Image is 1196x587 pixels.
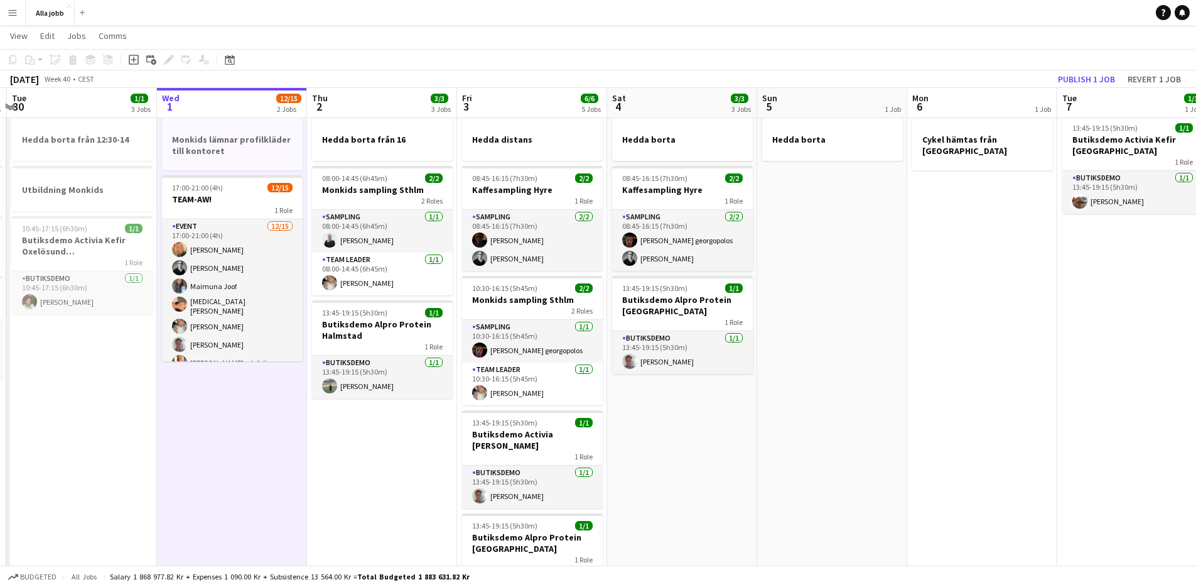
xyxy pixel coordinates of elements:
div: 3 Jobs [431,104,451,114]
span: 6 [910,99,929,114]
span: 13:45-19:15 (5h30m) [472,521,537,530]
app-card-role: Sampling2/208:45-16:15 (7h30m)[PERSON_NAME] georgopolos[PERSON_NAME] [612,210,753,271]
span: 12/15 [276,94,301,103]
span: Sun [762,92,777,104]
h3: Hedda borta [762,134,903,145]
span: 1 Role [725,196,743,206]
button: Alla jobb [26,1,75,25]
h3: Hedda borta [612,134,753,145]
a: Edit [35,28,60,44]
h3: Butiksdemo Alpro Protein [GEOGRAPHIC_DATA] [462,532,603,554]
span: 1 Role [1175,157,1193,167]
app-card-role: Butiksdemo1/110:45-17:15 (6h30m)[PERSON_NAME] [12,272,153,314]
app-job-card: 10:45-17:15 (6h30m)1/1Butiksdemo Activia Kefir Oxelösund ([GEOGRAPHIC_DATA])1 RoleButiksdemo1/110... [12,216,153,314]
span: 1 Role [424,342,443,351]
app-job-card: Hedda borta från 16 [312,116,453,161]
app-job-card: 13:45-19:15 (5h30m)1/1Butiksdemo Alpro Protein Halmstad1 RoleButiksdemo1/113:45-19:15 (5h30m)[PER... [312,300,453,398]
h3: Butiksdemo Alpro Protein [GEOGRAPHIC_DATA] [612,294,753,317]
app-job-card: 08:45-16:15 (7h30m)2/2Kaffesampling Hyre1 RoleSampling2/208:45-16:15 (7h30m)[PERSON_NAME][PERSON_... [462,166,603,271]
span: 1/1 [131,94,148,103]
h3: Cykel hämtas från [GEOGRAPHIC_DATA] [912,134,1053,156]
span: 08:45-16:15 (7h30m) [472,173,537,183]
app-job-card: 08:00-14:45 (6h45m)2/2Monkids sampling Sthlm2 RolesSampling1/108:00-14:45 (6h45m)[PERSON_NAME]Tea... [312,166,453,295]
span: 1/1 [575,521,593,530]
div: 5 Jobs [581,104,601,114]
app-job-card: Hedda distans [462,116,603,161]
h3: Monkids lämnar profilkläder till kontoret [162,134,303,156]
div: 2 Jobs [277,104,301,114]
h3: Monkids sampling Sthlm [462,294,603,305]
app-card-role: Team Leader1/110:30-16:15 (5h45m)[PERSON_NAME] [462,363,603,405]
span: Wed [162,92,180,104]
span: 7 [1060,99,1077,114]
a: Comms [94,28,132,44]
span: 10:45-17:15 (6h30m) [22,224,87,233]
h3: Butiksdemo Activia Kefir Oxelösund ([GEOGRAPHIC_DATA]) [12,234,153,257]
app-job-card: 13:45-19:15 (5h30m)1/1Butiksdemo Alpro Protein [GEOGRAPHIC_DATA]1 RoleButiksdemo1/113:45-19:15 (5... [612,276,753,374]
button: Revert 1 job [1123,71,1186,87]
span: 5 [760,99,777,114]
h3: Butiksdemo Activia [PERSON_NAME] [462,429,603,451]
span: 1 Role [574,452,593,461]
span: 13:45-19:15 (5h30m) [472,418,537,427]
span: 12/15 [267,183,293,192]
app-job-card: Hedda borta [762,116,903,161]
div: Hedda borta [612,116,753,161]
app-card-role: Sampling1/108:00-14:45 (6h45m)[PERSON_NAME] [312,210,453,253]
span: Edit [40,30,55,41]
span: 30 [10,99,26,114]
h3: Kaffesampling Hyre [612,184,753,195]
span: 1 Role [274,206,293,215]
app-card-role: Butiksdemo1/113:45-19:15 (5h30m)[PERSON_NAME] [612,331,753,374]
h3: Hedda borta från 16 [312,134,453,145]
app-card-role: Team Leader1/108:00-14:45 (6h45m)[PERSON_NAME] [312,253,453,295]
span: 3 [460,99,472,114]
span: 3/3 [431,94,448,103]
app-job-card: Utbildning Monkids [12,166,153,211]
span: Mon [912,92,929,104]
span: 2 Roles [571,306,593,315]
app-job-card: Cykel hämtas från [GEOGRAPHIC_DATA] [912,116,1053,170]
span: 6/6 [581,94,598,103]
app-card-role: Event12/1517:00-21:00 (4h)[PERSON_NAME][PERSON_NAME]Maimuna Joof[MEDICAL_DATA][PERSON_NAME][PERSO... [162,219,303,521]
button: Budgeted [6,570,58,584]
div: 10:30-16:15 (5h45m)2/2Monkids sampling Sthlm2 RolesSampling1/110:30-16:15 (5h45m)[PERSON_NAME] ge... [462,276,603,405]
div: [DATE] [10,73,39,85]
h3: TEAM-AW! [162,194,303,205]
h3: Utbildning Monkids [12,184,153,195]
div: 08:45-16:15 (7h30m)2/2Kaffesampling Hyre1 RoleSampling2/208:45-16:15 (7h30m)[PERSON_NAME] georgop... [612,166,753,271]
span: 2/2 [575,283,593,293]
span: Fri [462,92,472,104]
div: 3 Jobs [131,104,151,114]
span: 10:30-16:15 (5h45m) [472,283,537,293]
span: Thu [312,92,328,104]
span: 1/1 [725,283,743,293]
h3: Hedda borta från 12:30-14 [12,134,153,145]
h3: Hedda distans [462,134,603,145]
span: 2 Roles [421,196,443,206]
span: Week 40 [41,74,73,84]
div: Salary 1 868 977.82 kr + Expenses 1 090.00 kr + Subsistence 13 564.00 kr = [110,572,470,581]
span: 3/3 [731,94,748,103]
span: 4 [610,99,626,114]
a: View [5,28,33,44]
div: Monkids lämnar profilkläder till kontoret [162,116,303,170]
app-card-role: Butiksdemo1/113:45-19:15 (5h30m)[PERSON_NAME] [312,356,453,398]
h3: Monkids sampling Sthlm [312,184,453,195]
app-job-card: 13:45-19:15 (5h30m)1/1Butiksdemo Activia [PERSON_NAME]1 RoleButiksdemo1/113:45-19:15 (5h30m)[PERS... [462,410,603,508]
div: CEST [78,74,94,84]
app-job-card: 17:00-21:00 (4h)12/15TEAM-AW!1 RoleEvent12/1517:00-21:00 (4h)[PERSON_NAME][PERSON_NAME]Maimuna Jo... [162,175,303,361]
span: 1/1 [1175,123,1193,133]
span: 17:00-21:00 (4h) [172,183,223,192]
button: Publish 1 job [1053,71,1120,87]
